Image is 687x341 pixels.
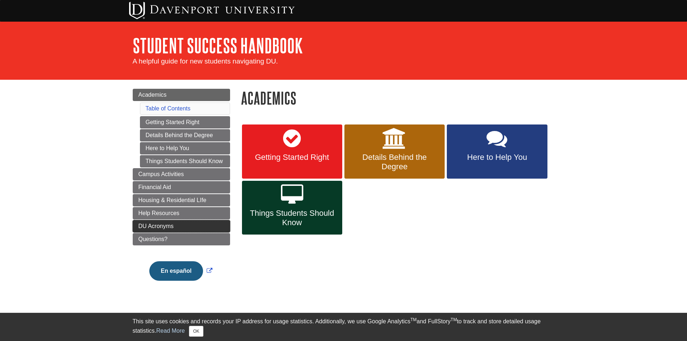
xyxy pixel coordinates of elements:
span: A helpful guide for new students navigating DU. [133,57,278,65]
a: Here to Help You [140,142,230,154]
a: Getting Started Right [140,116,230,128]
span: DU Acronyms [138,223,174,229]
a: Things Students Should Know [242,181,342,235]
a: Academics [133,89,230,101]
span: Questions? [138,236,168,242]
span: Academics [138,92,167,98]
span: Getting Started Right [247,153,337,162]
a: Link opens in new window [147,268,214,274]
sup: TM [451,317,457,322]
sup: TM [410,317,417,322]
span: Financial Aid [138,184,171,190]
a: Campus Activities [133,168,230,180]
span: Housing & Residential LIfe [138,197,207,203]
a: Things Students Should Know [140,155,230,167]
a: Questions? [133,233,230,245]
a: Details Behind the Degree [140,129,230,141]
img: Davenport University [129,2,295,19]
span: Details Behind the Degree [350,153,439,171]
span: Campus Activities [138,171,184,177]
a: Table of Contents [146,105,191,112]
span: Help Resources [138,210,180,216]
a: Here to Help You [447,124,547,179]
a: Financial Aid [133,181,230,193]
a: Student Success Handbook [133,34,303,57]
div: This site uses cookies and records your IP address for usage statistics. Additionally, we use Goo... [133,317,555,337]
button: Close [189,326,203,337]
a: DU Acronyms [133,220,230,232]
span: Things Students Should Know [247,209,337,227]
a: Details Behind the Degree [344,124,445,179]
span: Here to Help You [452,153,542,162]
h1: Academics [241,89,555,107]
a: Housing & Residential LIfe [133,194,230,206]
a: Help Resources [133,207,230,219]
a: Read More [156,328,185,334]
button: En español [149,261,203,281]
a: Getting Started Right [242,124,342,179]
div: Guide Page Menu [133,89,230,293]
